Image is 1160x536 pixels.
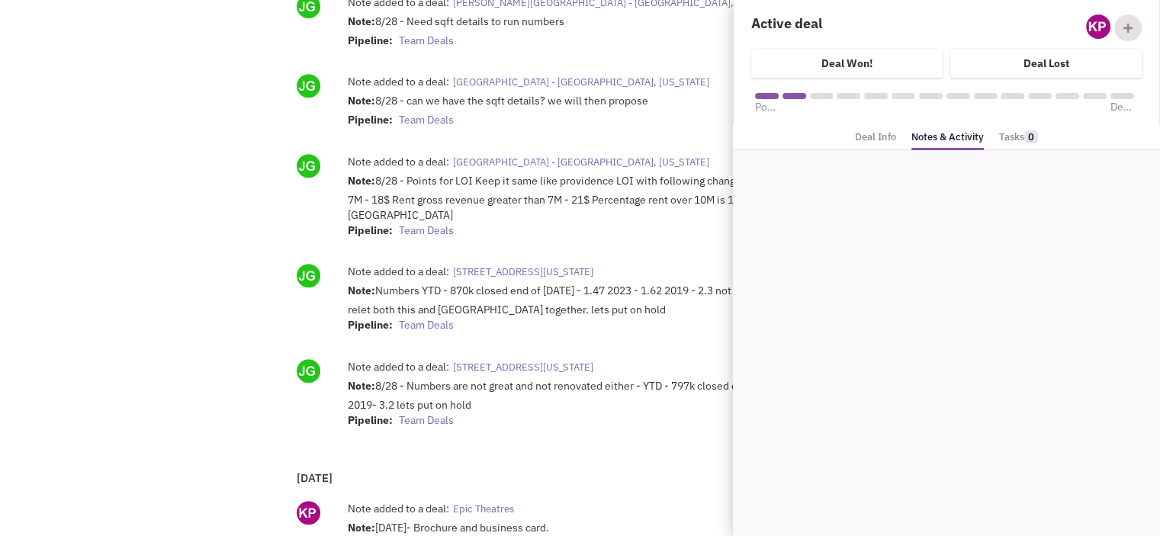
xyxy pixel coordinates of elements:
[297,74,320,98] img: jsdjpLiAYUaRK9fYpYFXFA.png
[348,283,888,336] div: Numbers YTD - 870k closed end of [DATE] - 1.47 2023 - 1.62 2019 - 2.3 not that great plus he is l...
[399,113,454,127] span: Team Deals
[348,521,375,534] strong: Note:
[453,502,514,515] span: Epic Theatres
[348,94,375,108] strong: Note:
[348,14,375,28] strong: Note:
[348,74,449,89] label: Note added to a deal:
[348,379,375,393] strong: Note:
[348,174,375,188] strong: Note:
[453,361,593,374] span: [STREET_ADDRESS][US_STATE]
[821,56,872,70] h4: Deal Won!
[297,501,320,525] img: ny_GipEnDU-kinWYCc5EwQ.png
[348,413,393,427] strong: Pipeline:
[453,156,709,169] span: [GEOGRAPHIC_DATA] - [GEOGRAPHIC_DATA], [US_STATE]
[399,413,454,427] span: Team Deals
[297,359,320,383] img: jsdjpLiAYUaRK9fYpYFXFA.png
[348,501,449,516] label: Note added to a deal:
[297,154,320,178] img: jsdjpLiAYUaRK9fYpYFXFA.png
[1114,14,1142,41] div: Add Collaborator
[1086,14,1110,39] img: ny_GipEnDU-kinWYCc5EwQ.png
[348,93,888,131] div: 8/28 - can we have the sqft details? we will then propose
[348,318,393,332] strong: Pipeline:
[348,34,393,47] strong: Pipeline:
[453,75,709,88] span: [GEOGRAPHIC_DATA] - [GEOGRAPHIC_DATA], [US_STATE]
[399,318,454,332] span: Team Deals
[348,264,449,279] label: Note added to a deal:
[348,113,393,127] strong: Pipeline:
[348,223,393,237] strong: Pipeline:
[348,284,375,297] strong: Note:
[348,359,449,374] label: Note added to a deal:
[1110,99,1134,114] span: Deal Won
[348,378,888,432] div: 8/28 - Numbers are not great and not renovated either - YTD - 797k closed end of [DATE] -1.40 202...
[399,34,454,47] span: Team Deals
[453,265,593,278] span: [STREET_ADDRESS][US_STATE]
[348,14,888,52] div: 8/28 - Need sqft details to run numbers
[855,127,896,149] a: Deal Info
[348,154,449,169] label: Note added to a deal:
[999,127,1038,149] a: Tasks
[1023,56,1069,70] h4: Deal Lost
[297,470,333,485] b: [DATE]
[348,173,888,242] div: 8/28 - Points for LOI Keep it same like providence LOI with following changes Rent gross revenue ...
[755,99,779,114] span: Potential Sites
[751,14,937,32] h4: Active deal
[297,264,320,287] img: jsdjpLiAYUaRK9fYpYFXFA.png
[911,127,984,151] a: Notes & Activity
[1024,130,1038,143] span: 0
[399,223,454,237] span: Team Deals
